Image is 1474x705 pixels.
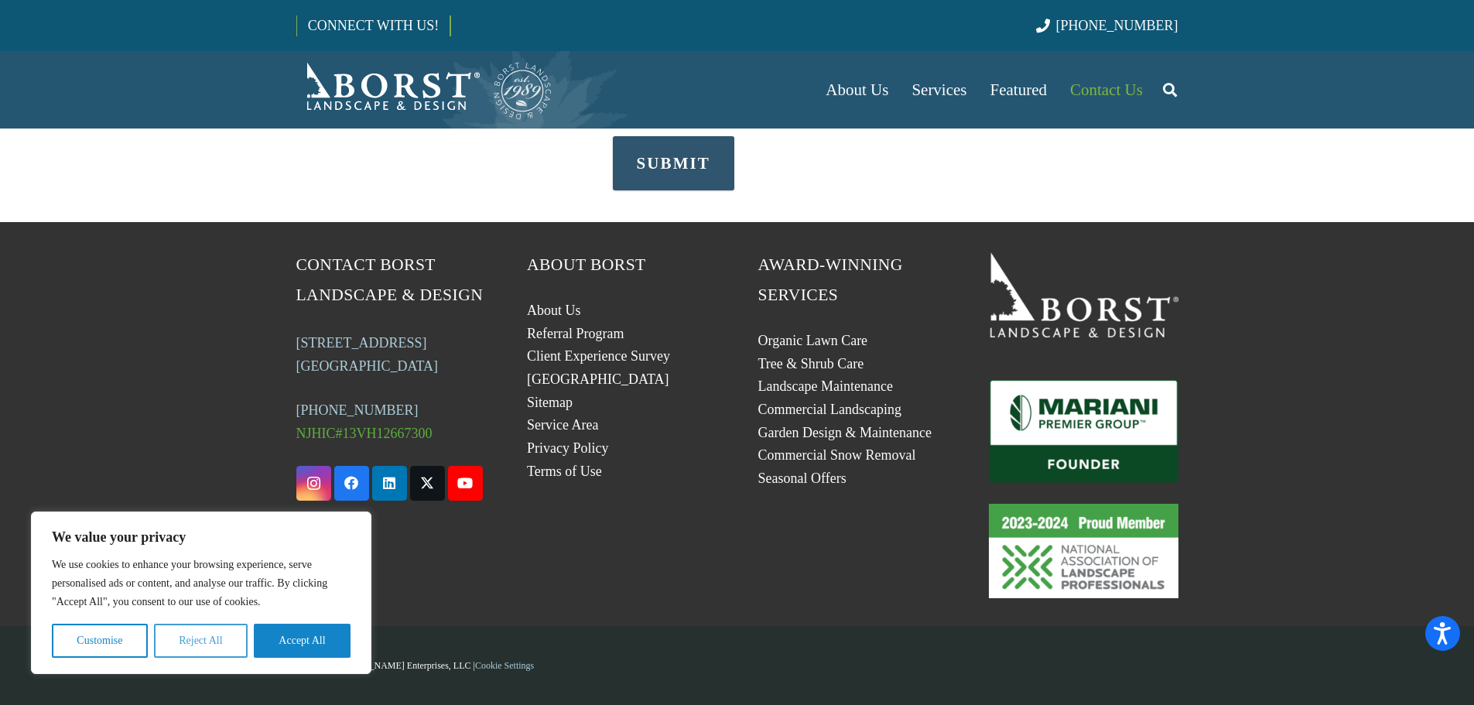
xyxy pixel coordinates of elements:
[758,255,903,304] span: Award-Winning Services
[527,371,669,387] a: [GEOGRAPHIC_DATA]
[979,51,1058,128] a: Featured
[814,51,900,128] a: About Us
[900,51,978,128] a: Services
[1036,18,1178,33] a: [PHONE_NUMBER]
[334,466,369,501] a: Facebook
[989,379,1178,483] a: Mariani_Badge_Full_Founder
[989,250,1178,337] a: 19BorstLandscape_Logo_W
[52,528,351,546] p: We value your privacy
[296,59,553,121] a: Borst-Logo
[527,255,646,274] span: About Borst
[527,464,602,479] a: Terms of Use
[1154,70,1185,109] a: Search
[758,402,901,417] a: Commercial Landscaping
[527,395,573,410] a: Sitemap
[758,425,932,440] a: Garden Design & Maintenance
[527,417,598,433] a: Service Area
[990,80,1047,99] span: Featured
[296,335,439,374] a: [STREET_ADDRESS][GEOGRAPHIC_DATA]
[613,136,734,190] button: SUBMIT
[448,466,483,501] a: YouTube
[296,426,433,441] span: NJHIC#13VH12667300
[410,466,445,501] a: X
[296,466,331,501] a: Instagram
[296,654,1178,677] p: ©️️️ 2024 [PERSON_NAME] Enterprises, LLC |
[826,80,888,99] span: About Us
[527,303,581,318] a: About Us
[1070,80,1143,99] span: Contact Us
[296,402,419,418] a: [PHONE_NUMBER]
[154,624,248,658] button: Reject All
[911,80,966,99] span: Services
[527,440,609,456] a: Privacy Policy
[1056,18,1178,33] span: [PHONE_NUMBER]
[527,326,624,341] a: Referral Program
[758,447,916,463] a: Commercial Snow Removal
[758,333,868,348] a: Organic Lawn Care
[758,471,846,486] a: Seasonal Offers
[989,504,1178,598] a: 23-24_Proud_Member_logo
[1058,51,1154,128] a: Contact Us
[254,624,351,658] button: Accept All
[52,624,148,658] button: Customise
[52,556,351,611] p: We use cookies to enhance your browsing experience, serve personalised ads or content, and analys...
[758,356,864,371] a: Tree & Shrub Care
[475,660,534,671] a: Cookie Settings
[527,348,670,364] a: Client Experience Survey
[296,255,484,304] span: Contact Borst Landscape & Design
[758,378,893,394] a: Landscape Maintenance
[372,466,407,501] a: LinkedIn
[297,7,450,44] a: CONNECT WITH US!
